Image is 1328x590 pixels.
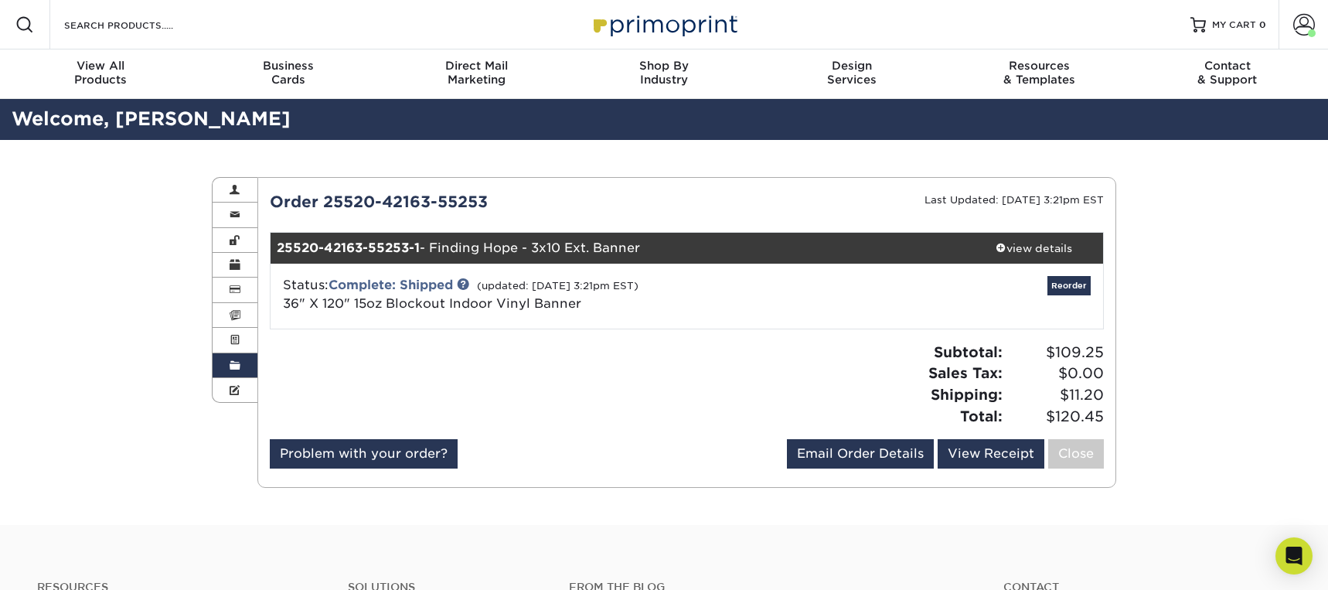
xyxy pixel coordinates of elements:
span: Shop By [570,59,758,73]
div: Marketing [383,59,570,87]
strong: 25520-42163-55253-1 [277,240,420,255]
a: view details [964,233,1103,264]
div: - Finding Hope - 3x10 Ext. Banner [271,233,965,264]
div: Open Intercom Messenger [1275,537,1313,575]
a: 36" X 120" 15oz Blockout Indoor Vinyl Banner [283,296,581,311]
a: Contact& Support [1133,49,1321,99]
div: Industry [570,59,758,87]
strong: Shipping: [931,386,1003,403]
div: Order 25520-42163-55253 [258,190,687,213]
div: view details [964,240,1103,256]
div: Status: [271,276,826,313]
strong: Subtotal: [934,343,1003,360]
div: Services [758,59,945,87]
span: $11.20 [1007,384,1104,406]
img: Primoprint [587,8,741,41]
span: MY CART [1212,19,1256,32]
a: View Receipt [938,439,1044,469]
span: View All [7,59,195,73]
span: Resources [945,59,1133,73]
a: Close [1048,439,1104,469]
span: 0 [1259,19,1266,30]
span: $0.00 [1007,363,1104,384]
a: Email Order Details [787,439,934,469]
div: Products [7,59,195,87]
a: Resources& Templates [945,49,1133,99]
a: Problem with your order? [270,439,458,469]
span: Design [758,59,945,73]
span: $109.25 [1007,342,1104,363]
span: Business [195,59,383,73]
input: SEARCH PRODUCTS..... [63,15,213,34]
span: Contact [1133,59,1321,73]
small: (updated: [DATE] 3:21pm EST) [477,280,638,292]
a: Reorder [1047,276,1091,295]
small: Last Updated: [DATE] 3:21pm EST [924,194,1104,206]
a: DesignServices [758,49,945,99]
div: & Templates [945,59,1133,87]
div: Cards [195,59,383,87]
a: View AllProducts [7,49,195,99]
strong: Total: [960,408,1003,425]
strong: Sales Tax: [928,364,1003,381]
a: BusinessCards [195,49,383,99]
span: $120.45 [1007,406,1104,428]
iframe: Google Customer Reviews [4,543,131,585]
span: Direct Mail [383,59,570,73]
a: Direct MailMarketing [383,49,570,99]
div: & Support [1133,59,1321,87]
a: Complete: Shipped [329,278,453,292]
a: Shop ByIndustry [570,49,758,99]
